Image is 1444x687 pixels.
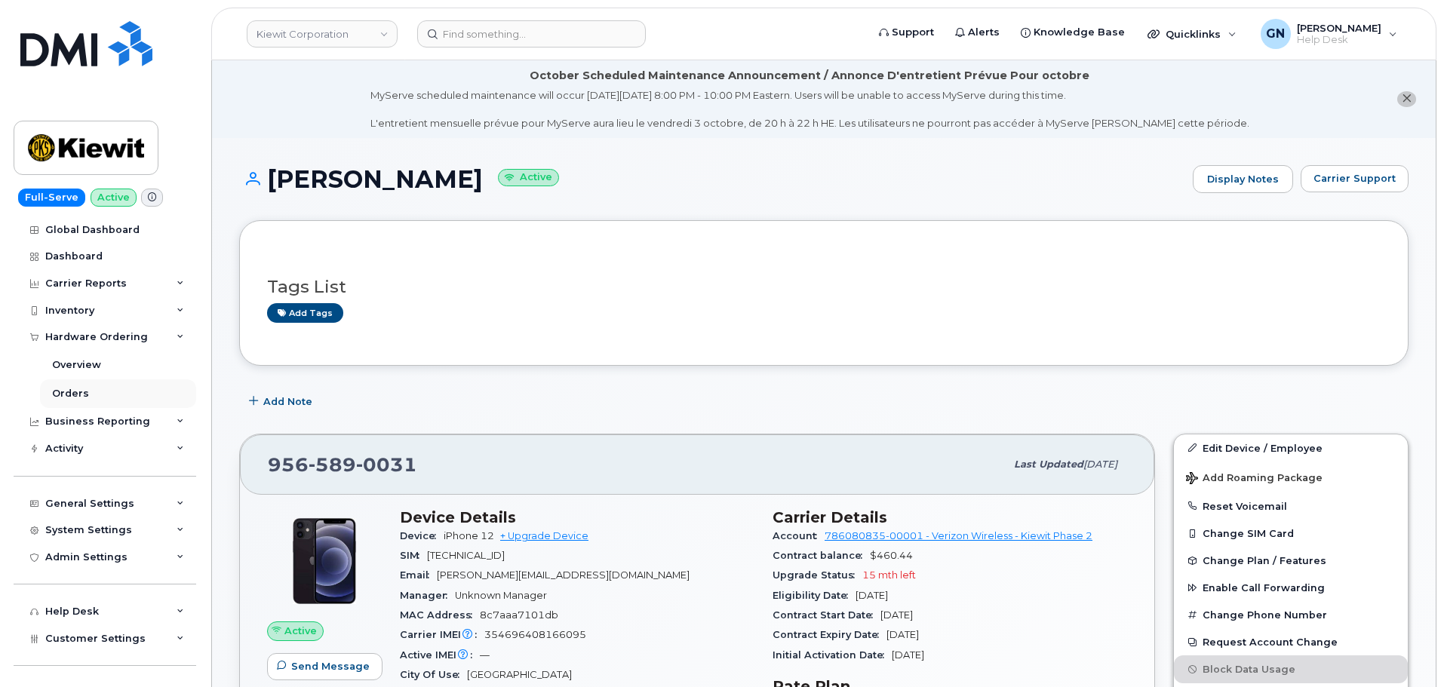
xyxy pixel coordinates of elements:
[400,530,444,541] span: Device
[1174,434,1408,462] a: Edit Device / Employee
[1174,520,1408,547] button: Change SIM Card
[773,590,856,601] span: Eligibility Date
[825,530,1092,541] a: 786080835-00001 - Verizon Wireless - Kiewit Phase 2
[284,624,317,638] span: Active
[279,516,370,606] img: iPhone_12.jpg
[267,303,343,322] a: Add tags
[1378,621,1433,676] iframe: Messenger Launcher
[267,278,1381,296] h3: Tags List
[400,550,427,561] span: SIM
[773,530,825,541] span: Account
[1174,655,1408,682] button: Block Data Usage
[856,590,888,601] span: [DATE]
[1203,582,1325,593] span: Enable Call Forwarding
[498,169,559,186] small: Active
[773,569,862,581] span: Upgrade Status
[267,653,383,680] button: Send Message
[484,629,586,640] span: 354696408166095
[400,669,467,680] span: City Of Use
[1174,492,1408,520] button: Reset Voicemail
[1174,628,1408,655] button: Request Account Change
[1203,555,1326,566] span: Change Plan / Features
[400,508,754,526] h3: Device Details
[400,590,455,601] span: Manager
[263,394,312,409] span: Add Note
[1174,601,1408,628] button: Change Phone Number
[268,453,417,476] span: 956
[862,569,916,581] span: 15 mth left
[400,629,484,640] span: Carrier IMEI
[1193,165,1293,194] a: Display Notes
[1083,459,1117,470] span: [DATE]
[500,530,588,541] a: + Upgrade Device
[1301,165,1409,192] button: Carrier Support
[1174,574,1408,601] button: Enable Call Forwarding
[480,649,490,661] span: —
[356,453,417,476] span: 0031
[773,609,880,621] span: Contract Start Date
[892,649,924,661] span: [DATE]
[870,550,913,561] span: $460.44
[400,649,480,661] span: Active IMEI
[370,88,1249,130] div: MyServe scheduled maintenance will occur [DATE][DATE] 8:00 PM - 10:00 PM Eastern. Users will be u...
[1174,462,1408,492] button: Add Roaming Package
[773,629,886,640] span: Contract Expiry Date
[480,609,558,621] span: 8c7aaa7101db
[886,629,919,640] span: [DATE]
[239,388,325,416] button: Add Note
[400,569,437,581] span: Email
[467,669,572,680] span: [GEOGRAPHIC_DATA]
[444,530,494,541] span: iPhone 12
[1186,472,1323,486] span: Add Roaming Package
[437,569,690,581] span: [PERSON_NAME][EMAIL_ADDRESS][DOMAIN_NAME]
[291,659,370,673] span: Send Message
[239,166,1185,192] h1: [PERSON_NAME]
[1313,171,1396,186] span: Carrier Support
[773,508,1127,526] h3: Carrier Details
[427,550,505,561] span: [TECHNICAL_ID]
[773,550,870,561] span: Contract balance
[400,609,480,621] span: MAC Address
[455,590,547,601] span: Unknown Manager
[530,68,1089,84] div: October Scheduled Maintenance Announcement / Annonce D'entretient Prévue Pour octobre
[1397,91,1416,107] button: close notification
[880,609,913,621] span: [DATE]
[1174,547,1408,574] button: Change Plan / Features
[1014,459,1083,470] span: Last updated
[773,649,892,661] span: Initial Activation Date
[309,453,356,476] span: 589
